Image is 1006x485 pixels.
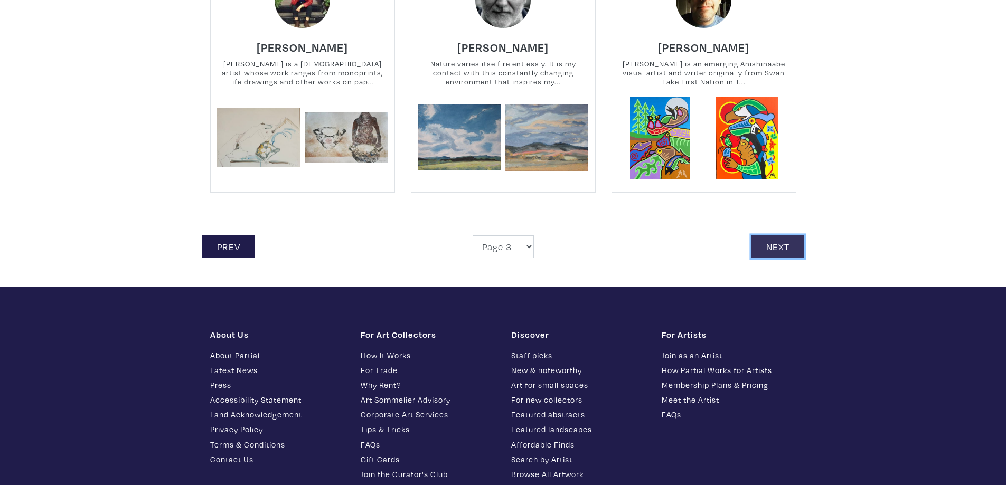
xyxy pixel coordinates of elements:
h6: [PERSON_NAME] [658,40,749,54]
h1: About Us [210,329,345,340]
a: About Partial [210,349,345,362]
a: Art for small spaces [511,379,646,391]
a: Press [210,379,345,391]
a: Join as an Artist [662,349,796,362]
a: Contact Us [210,453,345,465]
a: Featured abstracts [511,408,646,421]
a: Staff picks [511,349,646,362]
h6: [PERSON_NAME] [257,40,348,54]
a: Search by Artist [511,453,646,465]
a: [PERSON_NAME] [658,37,749,50]
small: Nature varies itself relentlessly. It is my contact with this constantly changing environment tha... [411,59,595,87]
a: Accessibility Statement [210,394,345,406]
small: [PERSON_NAME] is an emerging Anishinaabe visual artist and writer originally from Swan Lake First... [612,59,796,87]
a: Featured landscapes [511,423,646,435]
a: How It Works [361,349,495,362]
a: [PERSON_NAME] [457,37,549,50]
a: Land Acknowledgement [210,408,345,421]
a: Latest News [210,364,345,376]
h1: For Art Collectors [361,329,495,340]
a: For new collectors [511,394,646,406]
a: [PERSON_NAME] [257,37,348,50]
a: New & noteworthy [511,364,646,376]
a: For Trade [361,364,495,376]
a: FAQs [662,408,796,421]
a: Privacy Policy [210,423,345,435]
h6: [PERSON_NAME] [457,40,549,54]
a: Why Rent? [361,379,495,391]
a: Corporate Art Services [361,408,495,421]
a: Art Sommelier Advisory [361,394,495,406]
h1: Discover [511,329,646,340]
a: How Partial Works for Artists [662,364,796,376]
a: Affordable Finds [511,439,646,451]
a: Tips & Tricks [361,423,495,435]
h1: For Artists [662,329,796,340]
a: Prev [202,235,255,258]
small: [PERSON_NAME] is a [DEMOGRAPHIC_DATA] artist whose work ranges from monoprints, life drawings and... [211,59,394,87]
a: Next [751,235,804,258]
a: Meet the Artist [662,394,796,406]
a: FAQs [361,439,495,451]
a: Gift Cards [361,453,495,465]
a: Terms & Conditions [210,439,345,451]
a: Join the Curator's Club [361,468,495,480]
a: Membership Plans & Pricing [662,379,796,391]
a: Browse All Artwork [511,468,646,480]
